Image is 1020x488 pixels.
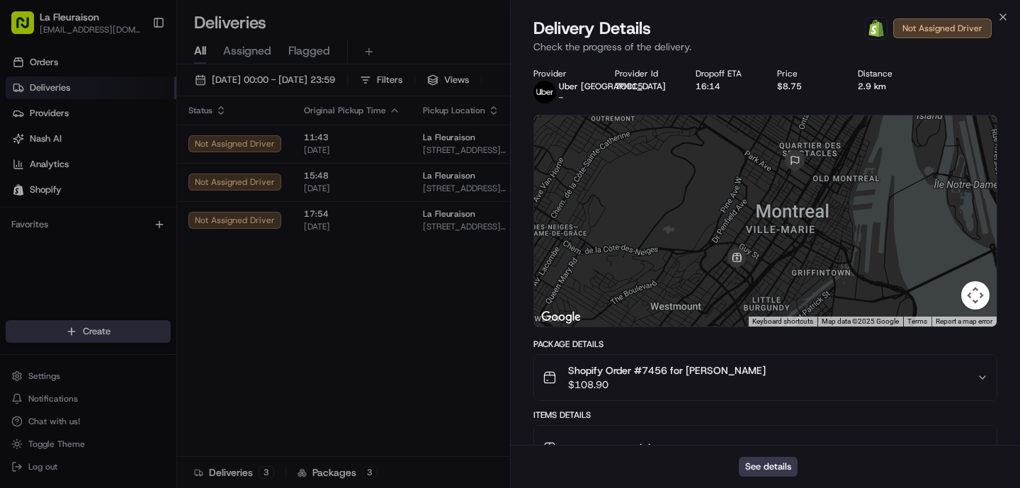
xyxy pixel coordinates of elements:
div: 16:14 [696,81,754,92]
span: Delivery Details [533,17,651,40]
button: Shopify Order #7456 for [PERSON_NAME]$108.90 [534,355,997,400]
img: 1736555255976-a54dd68f-1ca7-489b-9aae-adbdc363a1c4 [28,259,40,270]
span: Pylon [141,351,171,362]
span: Package Items ( 1 ) [568,441,652,455]
div: Price [777,68,836,79]
span: $108.90 [568,378,766,392]
button: Start new chat [241,140,258,157]
div: Provider Id [615,68,674,79]
p: Welcome 👋 [14,57,258,79]
a: Terms [907,317,927,325]
img: 4281594248423_2fcf9dad9f2a874258b8_72.png [30,135,55,161]
div: Package Details [533,339,997,350]
a: Report a map error [936,317,992,325]
div: Distance [858,68,917,79]
img: Asif Zaman Khan [14,206,37,229]
span: [DATE] [161,258,191,269]
a: Open this area in Google Maps (opens a new window) [538,308,584,327]
img: uber-new-logo.jpeg [533,81,556,103]
button: Map camera controls [961,281,990,310]
a: Shopify [865,17,888,40]
span: • [118,220,123,231]
button: Keyboard shortcuts [752,317,813,327]
span: [PERSON_NAME] [44,220,115,231]
img: Nash [14,14,42,42]
img: Google [538,308,584,327]
img: Shopify [868,20,885,37]
input: Clear [37,91,234,106]
div: We're available if you need us! [64,149,195,161]
img: Wisdom Oko [14,244,37,272]
a: 💻API Documentation [114,311,233,336]
div: Dropoff ETA [696,68,754,79]
div: 💻 [120,318,131,329]
img: 1736555255976-a54dd68f-1ca7-489b-9aae-adbdc363a1c4 [28,220,40,232]
span: [DATE] [125,220,154,231]
div: 2.9 km [858,81,917,92]
div: 📗 [14,318,25,329]
button: 7CC15 [615,81,643,92]
div: Provider [533,68,592,79]
p: Check the progress of the delivery. [533,40,997,54]
div: Past conversations [14,184,91,195]
button: See details [739,457,798,477]
a: Powered byPylon [100,351,171,362]
div: $8.75 [777,81,836,92]
span: Uber [GEOGRAPHIC_DATA] [559,81,666,92]
span: Shopify Order #7456 for [PERSON_NAME] [568,363,766,378]
span: Knowledge Base [28,317,108,331]
button: See all [220,181,258,198]
span: - [559,92,563,103]
button: Package Items (1) [534,426,997,471]
span: Wisdom [PERSON_NAME] [44,258,151,269]
img: 1736555255976-a54dd68f-1ca7-489b-9aae-adbdc363a1c4 [14,135,40,161]
span: Map data ©2025 Google [822,317,899,325]
div: Start new chat [64,135,232,149]
span: API Documentation [134,317,227,331]
a: 📗Knowledge Base [8,311,114,336]
div: Items Details [533,409,997,421]
span: • [154,258,159,269]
